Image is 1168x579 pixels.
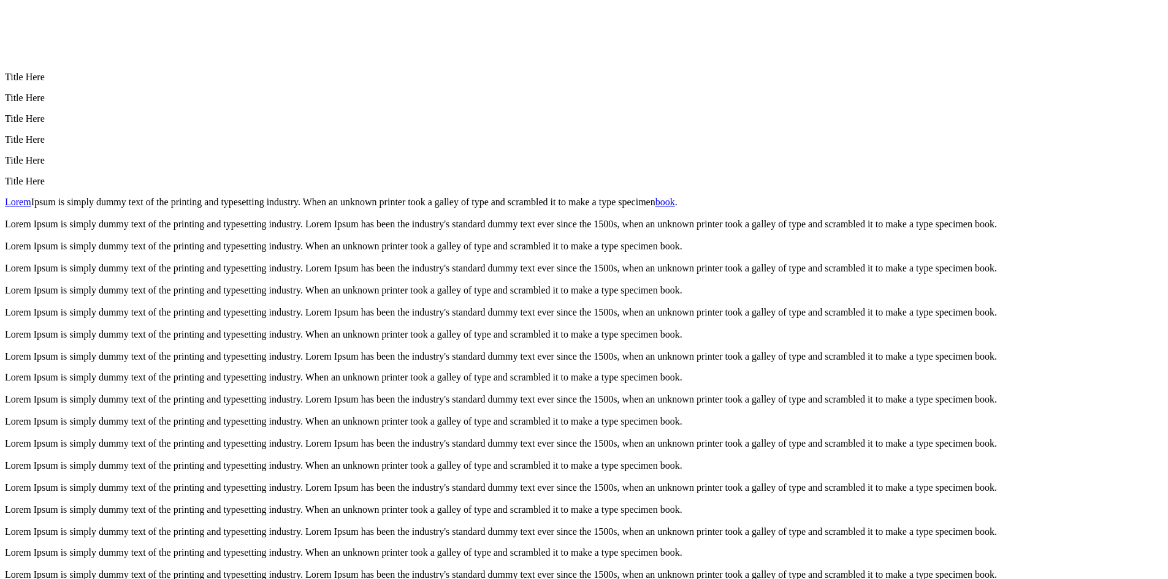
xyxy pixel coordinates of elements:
p: Title Here [5,134,1163,145]
a: Lorem [5,197,31,207]
p: Lorem Ipsum is simply dummy text of the printing and typesetting industry. When an unknown printe... [5,372,1163,537]
a: book [655,197,675,207]
p: Title Here [5,72,1163,83]
p: Title Here [5,155,1163,166]
p: Title Here [5,113,1163,124]
p: Ipsum is simply dummy text of the printing and typesetting industry. When an unknown printer took... [5,197,1163,362]
p: Title Here [5,176,1163,187]
p: Title Here [5,93,1163,104]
